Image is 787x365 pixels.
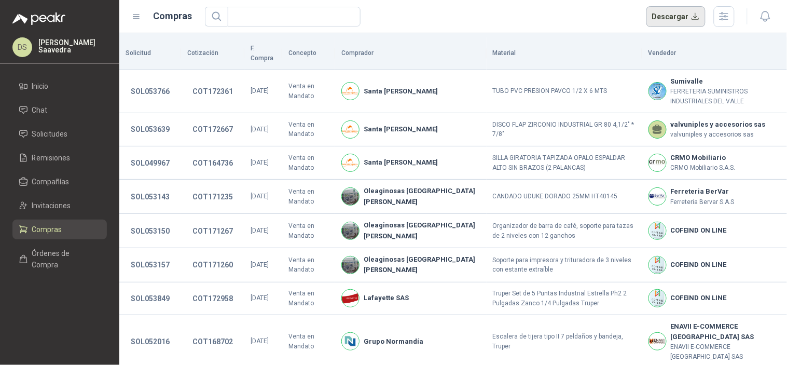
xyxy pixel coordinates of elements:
[12,12,65,25] img: Logo peakr
[671,225,727,236] b: COFEIND ON LINE
[671,76,781,87] b: Sumivalle
[187,82,238,101] button: COT172361
[126,255,175,274] button: SOL053157
[251,261,269,268] span: [DATE]
[342,222,359,239] img: Company Logo
[342,154,359,171] img: Company Logo
[364,124,438,134] b: Santa [PERSON_NAME]
[649,256,666,274] img: Company Logo
[282,180,335,214] td: Venta en Mandato
[38,39,107,53] p: [PERSON_NAME] Saavedra
[342,290,359,307] img: Company Logo
[187,120,238,139] button: COT172667
[487,113,642,146] td: DISCO FLAP ZIRCONIO INDUSTRIAL GR 80 4,1/2" * 7/8"
[671,197,735,207] p: Ferreteria Bervar S.A.S
[487,180,642,214] td: CANDADO UDUKE DORADO 25MM HT40145
[342,256,359,274] img: Company Logo
[32,128,68,140] span: Solicitudes
[646,6,706,27] button: Descargar
[342,121,359,138] img: Company Logo
[364,157,438,168] b: Santa [PERSON_NAME]
[364,254,480,276] b: Oleaginosas [GEOGRAPHIC_DATA][PERSON_NAME]
[32,224,62,235] span: Compras
[181,37,244,70] th: Cotización
[671,87,781,106] p: FERRETERIA SUMINISTROS INDUSTRIALES DEL VALLE
[251,294,269,302] span: [DATE]
[671,130,766,140] p: valvuniples y accesorios sas
[126,154,175,172] button: SOL049967
[12,172,107,192] a: Compañías
[12,124,107,144] a: Solicitudes
[671,293,727,303] b: COFEIND ON LINE
[282,282,335,315] td: Venta en Mandato
[335,37,487,70] th: Comprador
[487,37,642,70] th: Material
[187,255,238,274] button: COT171260
[671,119,766,130] b: valvuniples y accesorios sas
[12,244,107,275] a: Órdenes de Compra
[342,333,359,350] img: Company Logo
[12,76,107,96] a: Inicio
[649,154,666,171] img: Company Logo
[126,332,175,351] button: SOL052016
[32,200,71,211] span: Invitaciones
[187,222,238,240] button: COT171267
[364,293,409,303] b: Lafayette SAS
[126,82,175,101] button: SOL053766
[251,159,269,166] span: [DATE]
[649,333,666,350] img: Company Logo
[187,332,238,351] button: COT168702
[364,86,438,97] b: Santa [PERSON_NAME]
[642,37,787,70] th: Vendedor
[487,248,642,282] td: Soporte para impresora y trituradora de 3 niveles con estante extraíble
[251,87,269,94] span: [DATE]
[126,187,175,206] button: SOL053143
[12,100,107,120] a: Chat
[487,282,642,315] td: Truper Set de 5 Puntas Industrial Estrella Ph2 2 Pulgadas Zanco 1/4 Pulgadas Truper
[671,321,781,343] b: ENAVII E-COMMERCE [GEOGRAPHIC_DATA] SAS
[364,186,480,207] b: Oleaginosas [GEOGRAPHIC_DATA][PERSON_NAME]
[12,220,107,239] a: Compras
[32,248,97,271] span: Órdenes de Compra
[12,148,107,168] a: Remisiones
[119,37,181,70] th: Solicitud
[126,222,175,240] button: SOL053150
[251,126,269,133] span: [DATE]
[649,83,666,100] img: Company Logo
[244,37,282,70] th: F. Compra
[671,342,781,362] p: ENAVII E-COMMERCE [GEOGRAPHIC_DATA] SAS
[364,220,480,241] b: Oleaginosas [GEOGRAPHIC_DATA][PERSON_NAME]
[126,120,175,139] button: SOL053639
[12,37,32,57] div: DS
[487,146,642,180] td: SILLA GIRATORIA TAPIZADA OPALO ESPALDAR ALTO SIN BRAZOS (2 PALANCAS)
[282,146,335,180] td: Venta en Mandato
[671,153,736,163] b: CRMO Mobiliario
[342,83,359,100] img: Company Logo
[282,113,335,146] td: Venta en Mandato
[364,336,423,347] b: Grupo Normandía
[12,196,107,215] a: Invitaciones
[187,289,238,308] button: COT172958
[282,70,335,113] td: Venta en Mandato
[342,188,359,205] img: Company Logo
[649,222,666,239] img: Company Logo
[282,248,335,282] td: Venta en Mandato
[649,188,666,205] img: Company Logo
[251,337,269,345] span: [DATE]
[251,193,269,200] span: [DATE]
[32,80,49,92] span: Inicio
[126,289,175,308] button: SOL053849
[187,187,238,206] button: COT171235
[487,214,642,248] td: Organizador de barra de café, soporte para tazas de 2 niveles con 12 ganchos
[32,176,70,187] span: Compañías
[671,186,735,197] b: Ferreteria BerVar
[282,214,335,248] td: Venta en Mandato
[487,70,642,113] td: TUBO PVC PRESION PAVCO 1/2 X 6 MTS
[649,290,666,307] img: Company Logo
[154,9,192,23] h1: Compras
[671,163,736,173] p: CRMO Mobiliario S.A.S.
[187,154,238,172] button: COT164736
[282,37,335,70] th: Concepto
[32,152,71,164] span: Remisiones
[671,260,727,270] b: COFEIND ON LINE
